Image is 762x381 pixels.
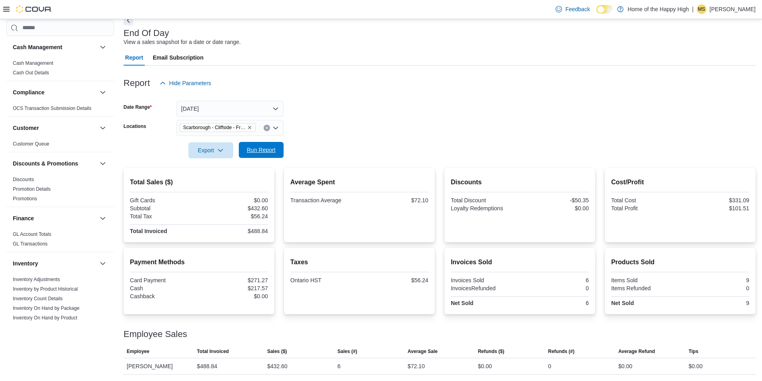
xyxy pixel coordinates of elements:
div: Items Refunded [611,285,679,291]
span: Export [193,142,228,158]
a: Inventory by Product Historical [13,286,78,292]
div: Items Sold [611,277,679,283]
span: Report [125,50,143,66]
span: Discounts [13,176,34,183]
div: $432.60 [267,361,288,371]
div: 6 [521,277,589,283]
div: $331.09 [682,197,749,203]
div: Transaction Average [290,197,358,203]
div: Total Cost [611,197,679,203]
button: Remove Scarborough - Cliffside - Friendly Stranger from selection in this group [247,125,252,130]
img: Cova [16,5,52,13]
strong: Net Sold [611,300,634,306]
div: [PERSON_NAME] [124,358,194,374]
div: $72.10 [361,197,428,203]
div: Total Profit [611,205,679,211]
a: Promotion Details [13,186,51,192]
p: | [692,4,694,14]
div: $0.00 [521,205,589,211]
h2: Discounts [451,178,589,187]
a: OCS Transaction Submission Details [13,106,92,111]
h3: Employee Sales [124,329,187,339]
div: Cash Management [6,58,114,81]
button: Compliance [98,88,108,97]
span: Refunds ($) [478,348,504,355]
button: Cash Management [98,42,108,52]
span: Hide Parameters [169,79,211,87]
div: 0 [548,361,551,371]
button: Compliance [13,88,96,96]
span: Run Report [247,146,276,154]
div: $0.00 [688,361,702,371]
div: Customer [6,139,114,152]
div: InvoicesRefunded [451,285,518,291]
span: Inventory by Product Historical [13,286,78,292]
p: Home of the Happy High [628,4,689,14]
div: Gift Cards [130,197,198,203]
a: Promotions [13,196,37,201]
button: Clear input [264,125,270,131]
span: Scarborough - Cliffside - Friendly Stranger [180,123,256,132]
div: Finance [6,229,114,252]
p: [PERSON_NAME] [710,4,756,14]
span: Refunds (#) [548,348,574,355]
span: Sales (#) [338,348,357,355]
button: Customer [98,123,108,133]
a: Discounts [13,177,34,182]
a: Customer Queue [13,141,49,147]
label: Date Range [124,104,152,110]
span: Inventory On Hand by Package [13,305,80,311]
div: $56.24 [200,213,268,219]
a: Inventory Count Details [13,296,63,301]
div: $488.84 [197,361,217,371]
a: Inventory On Hand by Product [13,315,77,321]
div: $488.84 [200,228,268,234]
span: Employee [127,348,150,355]
button: Customer [13,124,96,132]
div: Compliance [6,104,114,116]
div: $271.27 [200,277,268,283]
div: $0.00 [478,361,492,371]
div: $56.24 [361,277,428,283]
span: Total Invoiced [197,348,229,355]
h2: Invoices Sold [451,257,589,267]
div: Ontario HST [290,277,358,283]
h3: Compliance [13,88,44,96]
div: Cashback [130,293,198,299]
div: Total Discount [451,197,518,203]
strong: Net Sold [451,300,474,306]
button: Finance [98,213,108,223]
h3: Customer [13,124,39,132]
span: Sales ($) [267,348,287,355]
a: Cash Management [13,60,53,66]
div: 0 [682,285,749,291]
span: OCS Transaction Submission Details [13,105,92,112]
button: Next [124,16,133,25]
div: Cash [130,285,198,291]
a: Cash Out Details [13,70,49,76]
div: $72.10 [408,361,425,371]
div: Total Tax [130,213,198,219]
div: 9 [682,300,749,306]
div: $217.57 [200,285,268,291]
div: Matthew Sanchez [697,4,706,14]
div: $0.00 [618,361,632,371]
button: Cash Management [13,43,96,51]
h3: Finance [13,214,34,222]
label: Locations [124,123,146,130]
div: 9 [682,277,749,283]
button: Export [188,142,233,158]
button: Discounts & Promotions [98,159,108,168]
span: Feedback [565,5,590,13]
span: Scarborough - Cliffside - Friendly Stranger [183,124,246,132]
h3: Report [124,78,150,88]
a: Inventory On Hand by Package [13,305,80,311]
a: Feedback [552,1,593,17]
span: Average Refund [618,348,655,355]
div: 6 [521,300,589,306]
